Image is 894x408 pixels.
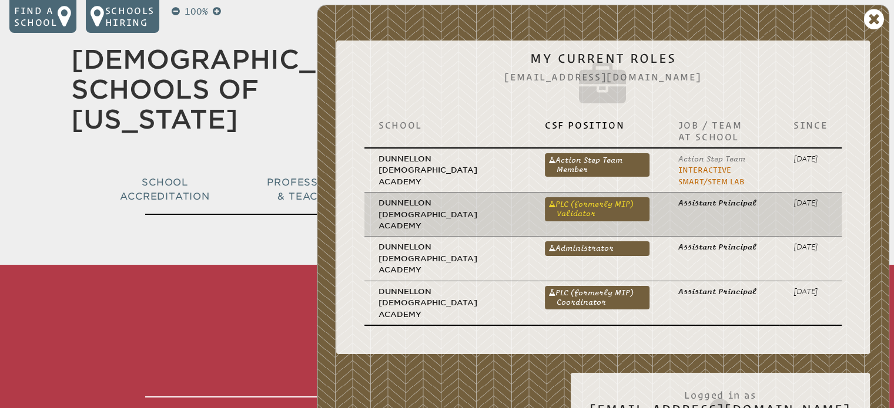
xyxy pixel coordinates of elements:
[793,197,828,208] p: [DATE]
[120,177,209,202] span: School Accreditation
[545,286,650,309] a: PLC (formerly MIP) Coordinator
[379,197,517,231] p: Dunnellon [DEMOGRAPHIC_DATA] Academy
[545,153,650,177] a: Action Step Team Member
[379,286,517,320] p: Dunnellon [DEMOGRAPHIC_DATA] Academy
[793,241,828,252] p: [DATE]
[379,241,517,275] p: Dunnellon [DEMOGRAPHIC_DATA] Academy
[678,197,765,208] p: Assistant Principal
[678,241,765,252] p: Assistant Principal
[182,5,210,19] p: 100%
[14,5,58,28] p: Find a school
[267,177,438,202] span: Professional Development & Teacher Certification
[793,153,828,164] p: [DATE]
[355,51,851,110] h2: My Current Roles
[678,154,745,163] span: Action Step Team
[793,286,828,297] p: [DATE]
[545,119,650,131] p: CSF Position
[678,286,765,297] p: Assistant Principal
[793,119,828,131] p: Since
[545,241,650,255] a: Administrator
[71,44,404,134] a: [DEMOGRAPHIC_DATA] Schools of [US_STATE]
[678,119,765,143] p: Job / Team at School
[379,153,517,187] p: Dunnellon [DEMOGRAPHIC_DATA] Academy
[590,383,851,402] span: Logged in as
[678,166,744,186] a: Interactive SMART/STEM Lab
[545,197,650,221] a: PLC (formerly MIP) Validator
[379,119,517,131] p: School
[105,5,155,28] p: Schools Hiring
[145,269,749,397] h1: Teacher Inservice Record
